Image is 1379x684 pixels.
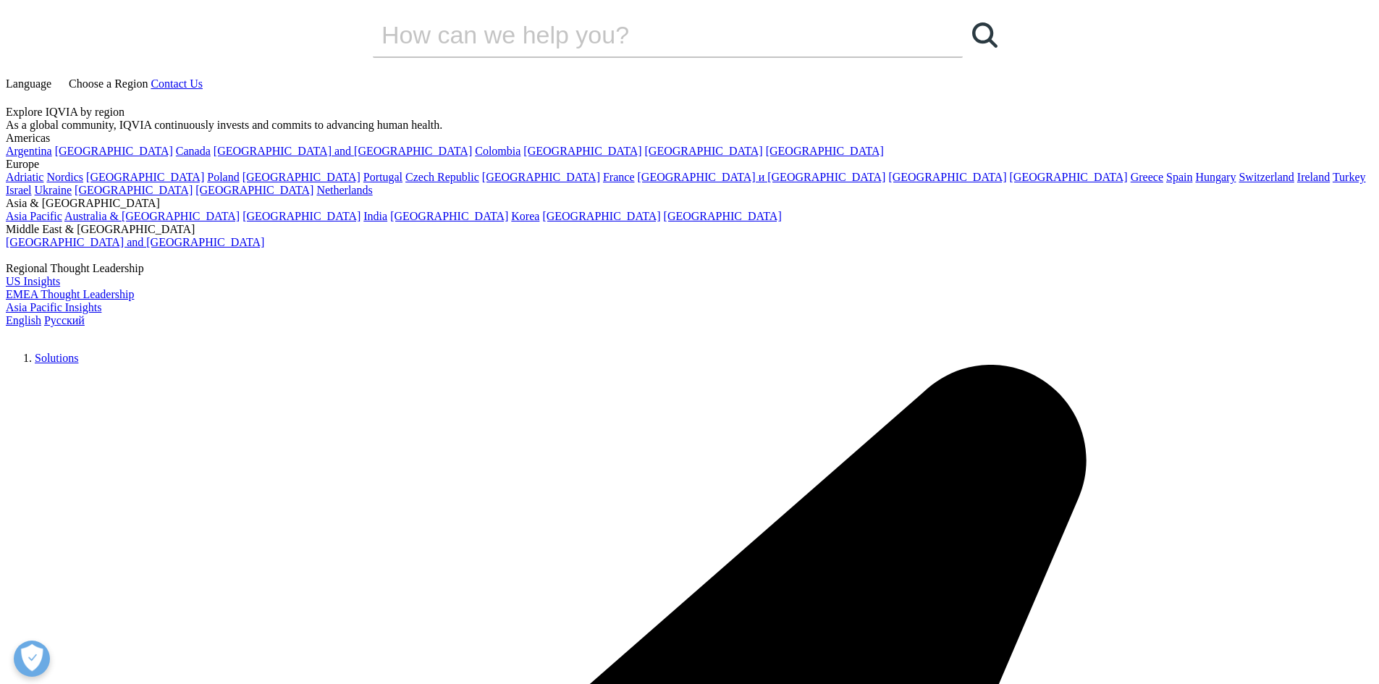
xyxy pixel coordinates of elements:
span: Language [6,77,51,90]
input: Искать [373,13,922,56]
a: [GEOGRAPHIC_DATA] [1010,171,1128,183]
a: [GEOGRAPHIC_DATA] [390,210,508,222]
a: [GEOGRAPHIC_DATA] [523,145,641,157]
a: [GEOGRAPHIC_DATA] and [GEOGRAPHIC_DATA] [6,236,264,248]
a: [GEOGRAPHIC_DATA] [482,171,600,183]
a: Portugal [363,171,402,183]
a: [GEOGRAPHIC_DATA] [195,184,313,196]
a: Asia Pacific [6,210,62,222]
a: [GEOGRAPHIC_DATA] [86,171,204,183]
a: Poland [207,171,239,183]
a: [GEOGRAPHIC_DATA] [664,210,782,222]
a: [GEOGRAPHIC_DATA] [243,171,360,183]
a: [GEOGRAPHIC_DATA] [766,145,884,157]
a: [GEOGRAPHIC_DATA] [75,184,193,196]
svg: Search [972,22,998,48]
a: Israel [6,184,32,196]
a: Czech Republic [405,171,479,183]
a: Turkey [1333,171,1366,183]
div: Explore IQVIA by region [6,106,1373,119]
a: [GEOGRAPHIC_DATA] and [GEOGRAPHIC_DATA] [214,145,472,157]
div: Asia & [GEOGRAPHIC_DATA] [6,197,1373,210]
a: Ukraine [35,184,72,196]
div: Americas [6,132,1373,145]
a: Nordics [46,171,83,183]
a: [GEOGRAPHIC_DATA] [542,210,660,222]
a: [GEOGRAPHIC_DATA] [888,171,1006,183]
a: Asia Pacific Insights [6,301,101,313]
a: Spain [1166,171,1192,183]
a: Искать [963,13,1006,56]
a: [GEOGRAPHIC_DATA] и [GEOGRAPHIC_DATA] [638,171,886,183]
a: US Insights [6,275,60,287]
div: Middle East & [GEOGRAPHIC_DATA] [6,223,1373,236]
a: Argentina [6,145,52,157]
button: Открыть настройки [14,641,50,677]
a: EMEA Thought Leadership [6,288,134,300]
a: [GEOGRAPHIC_DATA] [243,210,360,222]
a: Adriatic [6,171,43,183]
a: Switzerland [1239,171,1294,183]
a: Русский [44,314,85,326]
a: Netherlands [316,184,372,196]
a: Canada [176,145,211,157]
a: Contact Us [151,77,203,90]
div: Europe [6,158,1373,171]
a: Ireland [1297,171,1330,183]
a: [GEOGRAPHIC_DATA] [645,145,763,157]
a: Korea [511,210,539,222]
a: Greece [1131,171,1163,183]
span: Choose a Region [69,77,148,90]
a: [GEOGRAPHIC_DATA] [55,145,173,157]
a: India [363,210,387,222]
a: English [6,314,41,326]
div: Regional Thought Leadership [6,262,1373,275]
a: Colombia [475,145,520,157]
a: France [603,171,635,183]
div: As a global community, IQVIA continuously invests and commits to advancing human health. [6,119,1373,132]
a: Solutions [35,352,78,364]
a: Hungary [1195,171,1236,183]
a: Australia & [GEOGRAPHIC_DATA] [64,210,240,222]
